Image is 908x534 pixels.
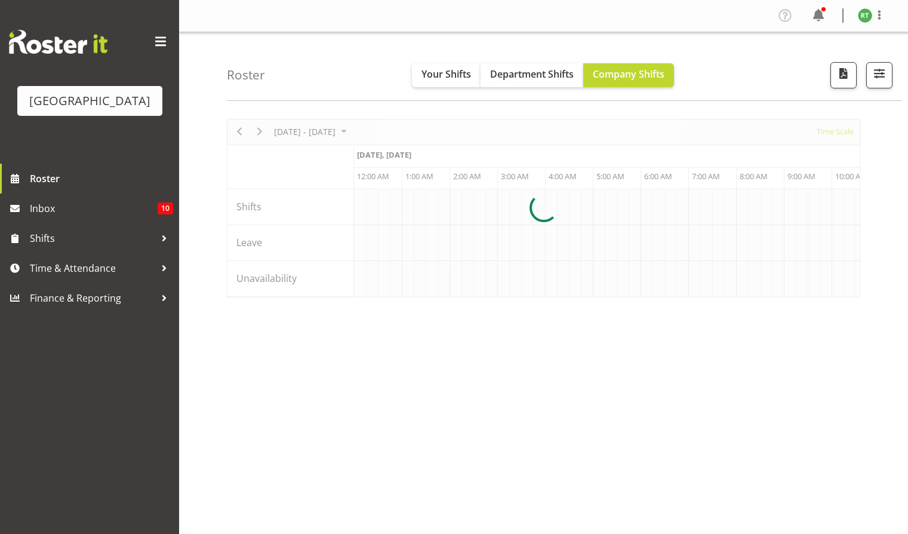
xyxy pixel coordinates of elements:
span: 10 [158,202,173,214]
span: Roster [30,170,173,188]
span: Time & Attendance [30,259,155,277]
span: Department Shifts [490,67,574,81]
img: Rosterit website logo [9,30,107,54]
button: Download a PDF of the roster according to the set date range. [830,62,857,88]
div: [GEOGRAPHIC_DATA] [29,92,150,110]
span: Inbox [30,200,158,217]
button: Your Shifts [412,63,481,87]
span: Shifts [30,229,155,247]
span: Finance & Reporting [30,289,155,307]
button: Department Shifts [481,63,583,87]
span: Your Shifts [421,67,471,81]
h4: Roster [227,68,265,82]
span: Company Shifts [593,67,664,81]
button: Filter Shifts [866,62,892,88]
button: Company Shifts [583,63,674,87]
img: richard-test10237.jpg [858,8,872,23]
